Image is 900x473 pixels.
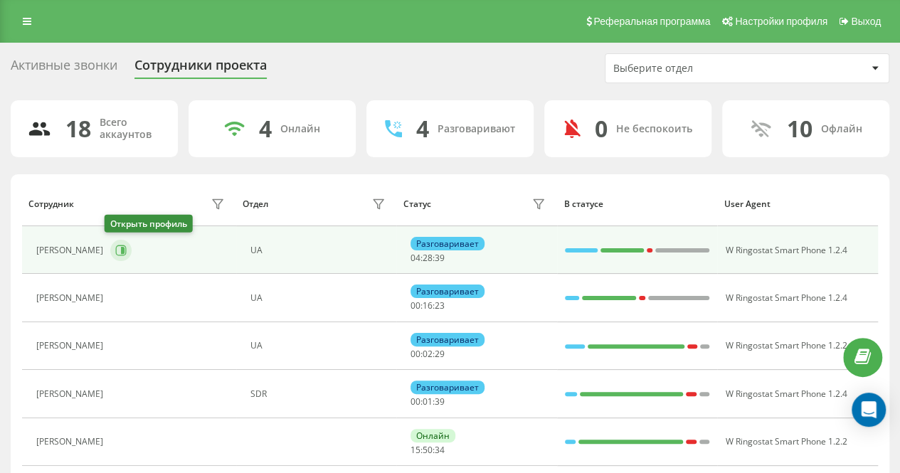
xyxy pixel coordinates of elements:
[787,115,812,142] div: 10
[416,115,429,142] div: 4
[435,444,445,456] span: 34
[411,397,445,407] div: : :
[821,123,862,135] div: Офлайн
[36,437,107,447] div: [PERSON_NAME]
[411,395,420,408] span: 00
[613,63,783,75] div: Выберите отдел
[616,123,692,135] div: Не беспокоить
[411,301,445,311] div: : :
[403,199,431,209] div: Статус
[28,199,74,209] div: Сотрудник
[65,115,91,142] div: 18
[411,444,420,456] span: 15
[852,393,886,427] div: Open Intercom Messenger
[423,444,433,456] span: 50
[11,58,117,80] div: Активные звонки
[423,348,433,360] span: 02
[435,252,445,264] span: 39
[250,245,389,255] div: UA
[438,123,515,135] div: Разговаривают
[423,395,433,408] span: 01
[851,16,881,27] span: Выход
[259,115,272,142] div: 4
[411,299,420,312] span: 00
[411,333,485,346] div: Разговаривает
[250,293,389,303] div: UA
[250,341,389,351] div: UA
[134,58,267,80] div: Сотрудники проекта
[411,348,420,360] span: 00
[105,215,193,233] div: Открыть профиль
[411,285,485,298] div: Разговаривает
[593,16,710,27] span: Реферальная программа
[36,245,107,255] div: [PERSON_NAME]
[423,299,433,312] span: 16
[36,389,107,399] div: [PERSON_NAME]
[411,445,445,455] div: : :
[725,244,847,256] span: W Ringostat Smart Phone 1.2.4
[36,293,107,303] div: [PERSON_NAME]
[411,381,485,394] div: Разговаривает
[595,115,608,142] div: 0
[725,339,847,351] span: W Ringostat Smart Phone 1.2.2
[735,16,827,27] span: Настройки профиля
[411,253,445,263] div: : :
[36,341,107,351] div: [PERSON_NAME]
[100,117,161,141] div: Всего аккаунтов
[725,435,847,447] span: W Ringostat Smart Phone 1.2.2
[411,429,455,442] div: Онлайн
[435,299,445,312] span: 23
[563,199,711,209] div: В статусе
[724,199,872,209] div: User Agent
[280,123,320,135] div: Онлайн
[250,389,389,399] div: SDR
[435,348,445,360] span: 29
[411,252,420,264] span: 04
[725,388,847,400] span: W Ringostat Smart Phone 1.2.4
[411,237,485,250] div: Разговаривает
[243,199,268,209] div: Отдел
[725,292,847,304] span: W Ringostat Smart Phone 1.2.4
[423,252,433,264] span: 28
[435,395,445,408] span: 39
[411,349,445,359] div: : :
